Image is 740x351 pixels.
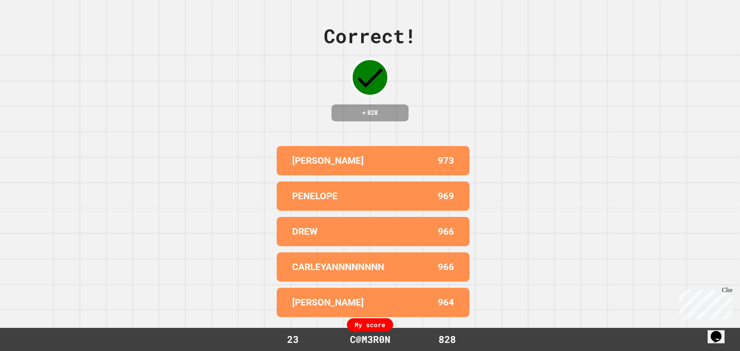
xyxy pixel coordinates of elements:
p: 969 [438,189,454,203]
p: [PERSON_NAME] [292,296,364,309]
iframe: chat widget [676,287,732,319]
p: 964 [438,296,454,309]
div: Correct! [324,22,416,50]
p: 966 [438,260,454,274]
div: Chat with us now!Close [3,3,53,49]
p: DREW [292,225,318,238]
div: 828 [418,332,476,347]
p: 973 [438,154,454,168]
p: 966 [438,225,454,238]
h4: + 828 [339,108,401,118]
div: 23 [264,332,322,347]
div: C@M3R0N [342,332,398,347]
div: My score [347,318,393,331]
p: [PERSON_NAME] [292,154,364,168]
p: CARLEYANNNNNNNN [292,260,384,274]
p: PENELOPE [292,189,338,203]
iframe: chat widget [708,320,732,343]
